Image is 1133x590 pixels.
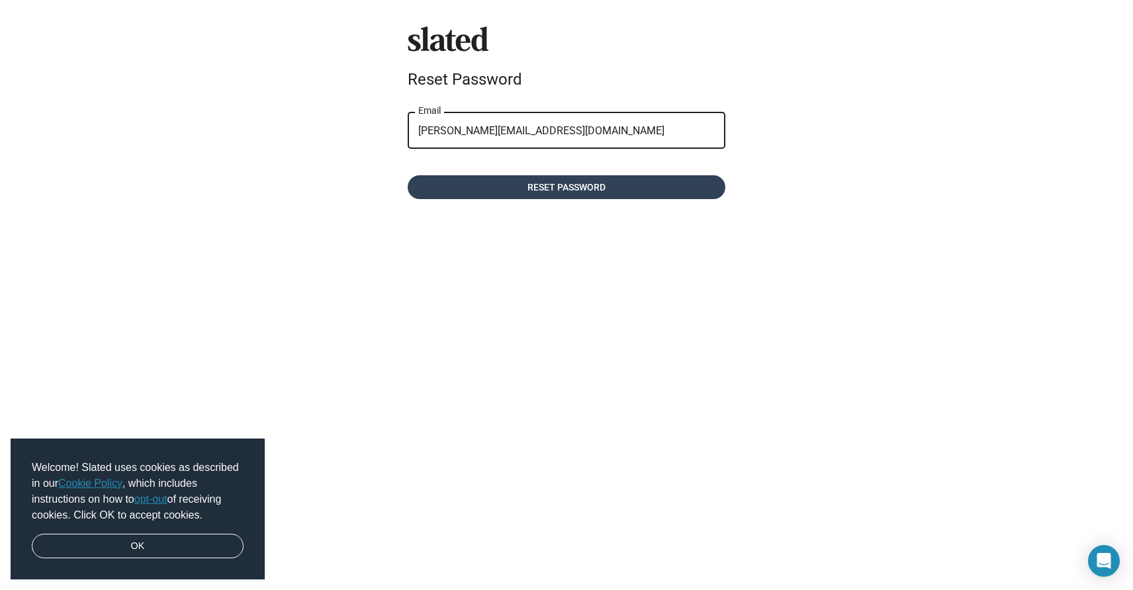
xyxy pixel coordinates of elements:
[418,175,715,199] span: Reset password
[134,493,167,505] a: opt-out
[58,478,122,489] a: Cookie Policy
[11,439,265,580] div: cookieconsent
[1088,545,1120,577] div: Open Intercom Messenger
[408,70,725,89] div: Reset Password
[32,534,244,559] a: dismiss cookie message
[32,460,244,523] span: Welcome! Slated uses cookies as described in our , which includes instructions on how to of recei...
[408,175,725,199] button: Reset password
[408,26,725,94] sl-branding: Reset Password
